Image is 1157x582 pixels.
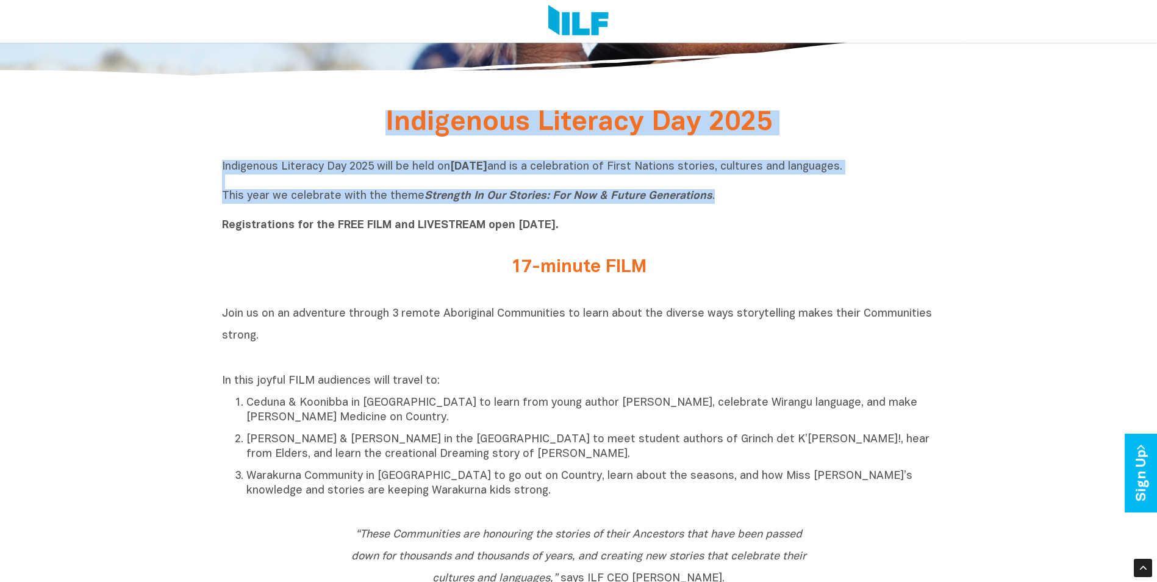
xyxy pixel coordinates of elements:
[222,309,932,341] span: Join us on an adventure through 3 remote Aboriginal Communities to learn about the diverse ways s...
[1134,559,1152,577] div: Scroll Back to Top
[222,374,936,389] p: In this joyful FILM audiences will travel to:
[246,469,936,498] p: Warakurna Community in [GEOGRAPHIC_DATA] to go out on Country, learn about the seasons, and how M...
[350,257,808,278] h2: 17-minute FILM
[246,396,936,425] p: Ceduna & Koonibba in [GEOGRAPHIC_DATA] to learn from young author [PERSON_NAME], celebrate Wirang...
[246,433,936,462] p: [PERSON_NAME] & [PERSON_NAME] in the [GEOGRAPHIC_DATA] to meet student authors of Grinch det K’[P...
[450,162,487,172] b: [DATE]
[222,160,936,233] p: Indigenous Literacy Day 2025 will be held on and is a celebration of First Nations stories, cultu...
[385,110,772,135] span: Indigenous Literacy Day 2025
[548,5,609,38] img: Logo
[222,220,559,231] b: Registrations for the FREE FILM and LIVESTREAM open [DATE].
[424,191,712,201] i: Strength In Our Stories: For Now & Future Generations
